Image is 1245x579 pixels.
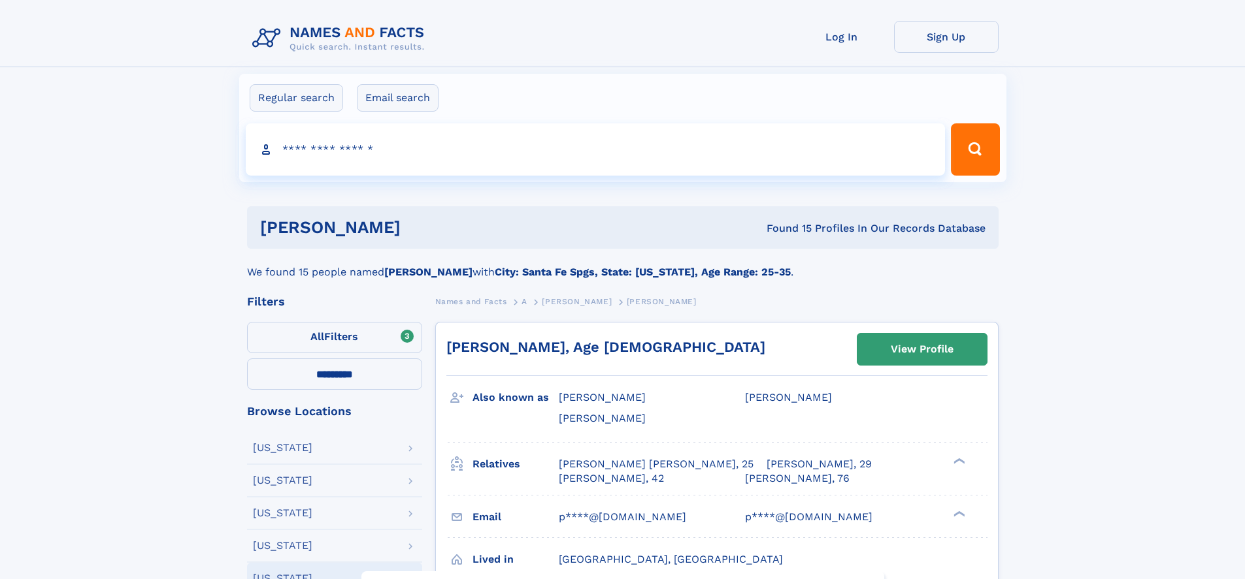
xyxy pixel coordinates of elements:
[559,553,783,565] span: [GEOGRAPHIC_DATA], [GEOGRAPHIC_DATA]
[247,21,435,56] img: Logo Names and Facts
[495,266,791,278] b: City: Santa Fe Spgs, State: [US_STATE], Age Range: 25-35
[260,219,584,236] h1: [PERSON_NAME]
[894,21,999,53] a: Sign Up
[767,457,872,471] a: [PERSON_NAME], 29
[745,471,850,486] a: [PERSON_NAME], 76
[951,123,999,176] button: Search Button
[247,322,422,353] label: Filters
[435,293,507,309] a: Names and Facts
[559,457,754,471] a: [PERSON_NAME] [PERSON_NAME], 25
[542,293,612,309] a: [PERSON_NAME]
[473,386,559,409] h3: Also known as
[253,508,312,518] div: [US_STATE]
[559,412,646,424] span: [PERSON_NAME]
[584,221,986,236] div: Found 15 Profiles In Our Records Database
[253,443,312,453] div: [US_STATE]
[473,453,559,475] h3: Relatives
[522,293,527,309] a: A
[542,297,612,306] span: [PERSON_NAME]
[247,249,999,280] div: We found 15 people named with .
[473,548,559,571] h3: Lived in
[559,471,664,486] a: [PERSON_NAME], 42
[310,330,324,343] span: All
[446,339,765,355] a: [PERSON_NAME], Age [DEMOGRAPHIC_DATA]
[789,21,894,53] a: Log In
[246,123,946,176] input: search input
[473,506,559,528] h3: Email
[522,297,527,306] span: A
[857,334,987,365] a: View Profile
[950,456,966,465] div: ❯
[745,391,832,403] span: [PERSON_NAME]
[950,509,966,518] div: ❯
[559,391,646,403] span: [PERSON_NAME]
[247,405,422,417] div: Browse Locations
[384,266,473,278] b: [PERSON_NAME]
[250,84,343,112] label: Regular search
[891,334,954,364] div: View Profile
[357,84,439,112] label: Email search
[253,540,312,551] div: [US_STATE]
[627,297,697,306] span: [PERSON_NAME]
[253,475,312,486] div: [US_STATE]
[247,296,422,307] div: Filters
